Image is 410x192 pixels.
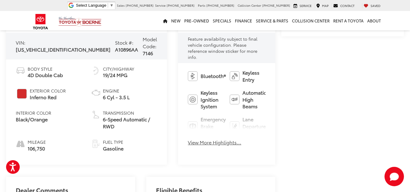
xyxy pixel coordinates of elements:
[169,11,182,30] a: New
[30,88,66,94] span: Exterior Color
[17,89,27,99] span: #D22B2B
[161,11,169,30] a: Home
[201,72,226,79] span: Bluetooth®
[230,71,239,81] img: Keyless Entry
[211,11,233,30] a: Specials
[110,3,114,8] span: ▼
[188,95,198,104] img: Keyless Ignition System
[16,110,51,116] span: Interior Color
[29,12,52,32] img: Toyota
[103,94,130,101] span: 6 Cyl - 3.5 L
[76,3,114,8] a: Select Language​
[115,46,138,53] span: A10896AA
[201,89,224,110] span: Keyless Ignition System
[233,11,254,30] a: Finance
[371,3,381,8] span: Saved
[385,167,404,186] button: Toggle Chat Window
[331,11,365,30] a: Rent a Toyota
[16,39,25,46] span: VIN:
[188,36,257,60] span: Feature availability subject to final vehicle configuration. Please reference window sticker for ...
[182,11,211,30] a: Pre-Owned
[28,139,46,145] span: Mileage
[103,66,134,72] span: City/Highway
[315,3,330,8] a: Map
[292,3,313,8] a: Service
[103,116,157,130] span: 6-Speed Automatic / RWD
[188,71,198,81] img: Bluetooth®
[143,49,153,56] span: 7146
[103,72,134,79] span: 19/24 MPG
[58,16,102,27] img: Vic Vaughan Toyota of Boerne
[103,139,124,145] span: Fuel Type
[242,69,266,83] span: Keyless Entry
[30,94,66,101] span: Inferno Red
[262,3,290,8] span: [PHONE_NUMBER]
[340,3,354,8] span: Contact
[16,46,110,53] span: [US_VEHICLE_IDENTIFICATION_NUMBER]
[91,66,101,76] img: Fuel Economy
[188,139,241,146] button: View More Highlights...
[155,3,166,8] span: Service
[198,3,205,8] span: Parts
[365,11,383,30] a: About
[117,3,125,8] span: Sales
[230,95,239,104] img: Automatic High Beams
[242,89,266,110] span: Automatic High Beams
[28,66,63,72] span: Body Style
[103,110,157,116] span: Transmission
[16,139,25,147] i: mileage icon
[103,145,124,152] span: Gasoline
[28,72,63,79] span: 4D Double Cab
[28,145,46,152] span: 106,750
[115,39,134,46] span: Stock #:
[167,3,195,8] span: [PHONE_NUMBER]
[103,88,130,94] span: Engine
[16,116,51,123] span: Black/Orange
[362,3,382,8] a: My Saved Vehicles
[126,3,154,8] span: [PHONE_NUMBER]
[300,3,312,8] span: Service
[206,3,234,8] span: [PHONE_NUMBER]
[143,35,157,49] span: Model Code:
[238,3,261,8] span: Collision Center
[322,3,329,8] span: Map
[385,167,404,186] svg: Start Chat
[76,3,106,8] span: Select Language
[290,11,331,30] a: Collision Center
[332,3,356,8] a: Contact
[254,11,290,30] a: Service & Parts: Opens in a new tab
